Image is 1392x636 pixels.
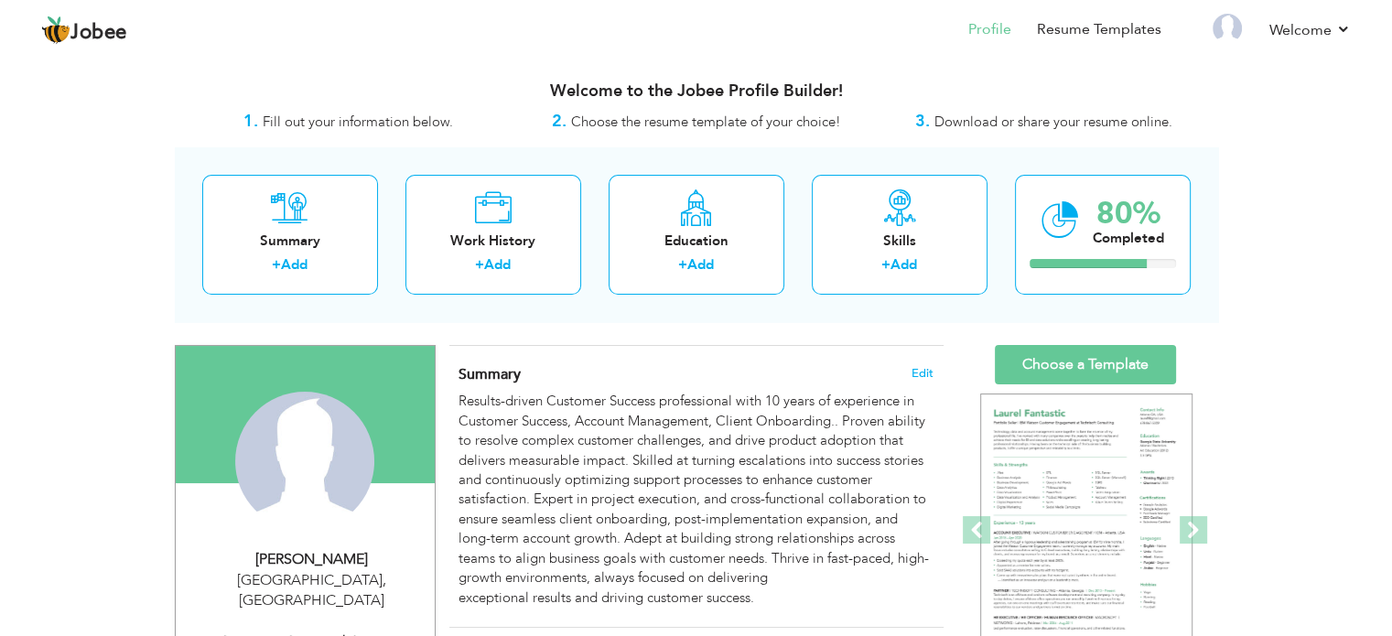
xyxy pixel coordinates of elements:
div: [GEOGRAPHIC_DATA] [GEOGRAPHIC_DATA] [189,570,435,612]
div: Education [623,232,770,251]
span: Summary [459,364,521,384]
span: , [383,570,386,590]
a: Add [890,255,917,274]
div: Results-driven Customer Success professional with 10 years of experience in Customer Success, Acc... [459,392,933,608]
a: Choose a Template [995,345,1176,384]
span: Download or share your resume online. [934,113,1172,131]
span: Jobee [70,23,127,43]
div: Work History [420,232,567,251]
a: Add [484,255,511,274]
label: + [475,255,484,275]
label: + [678,255,687,275]
img: Profile Img [1213,14,1242,43]
strong: 2. [552,110,567,133]
div: 80% [1093,199,1164,229]
span: Fill out your information below. [263,113,453,131]
div: [PERSON_NAME] [189,549,435,570]
strong: 1. [243,110,258,133]
a: Profile [968,19,1011,40]
img: Mirza Tanzeel Ahmad [235,392,374,531]
span: Choose the resume template of your choice! [571,113,841,131]
a: Resume Templates [1037,19,1161,40]
span: Edit [912,367,933,380]
img: jobee.io [41,16,70,45]
div: Completed [1093,229,1164,248]
a: Jobee [41,16,127,45]
div: Skills [826,232,973,251]
a: Add [687,255,714,274]
a: Welcome [1269,19,1351,41]
div: Summary [217,232,363,251]
a: Add [281,255,308,274]
label: + [881,255,890,275]
label: + [272,255,281,275]
h4: Adding a summary is a quick and easy way to highlight your experience and interests. [459,365,933,383]
h3: Welcome to the Jobee Profile Builder! [175,82,1218,101]
strong: 3. [915,110,930,133]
